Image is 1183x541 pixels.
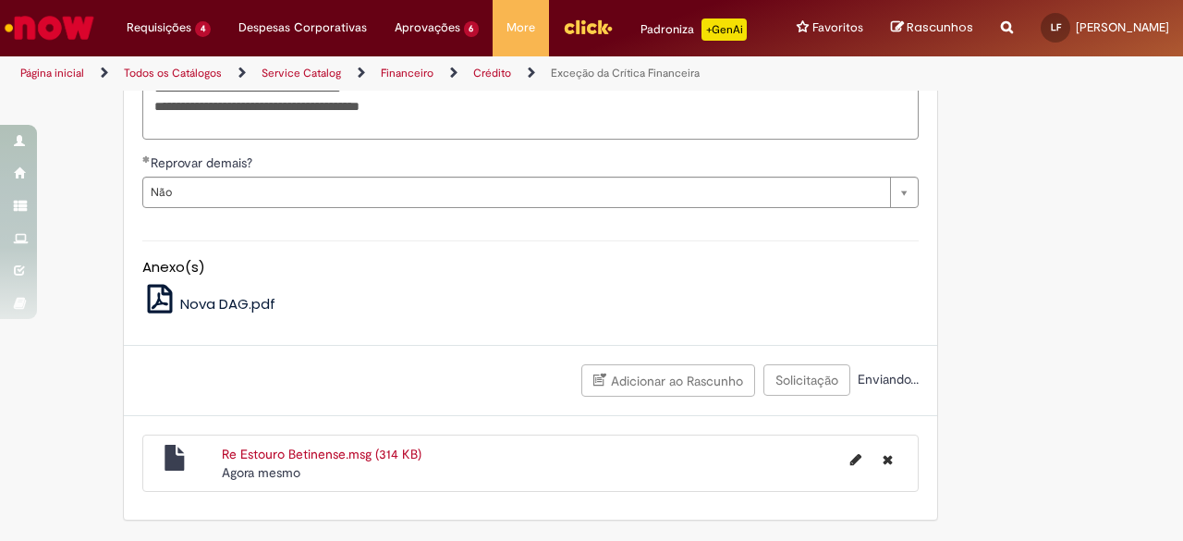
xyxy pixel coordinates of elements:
span: Despesas Corporativas [238,18,367,37]
span: Reprovar demais? [151,154,256,171]
a: Financeiro [381,66,433,80]
img: click_logo_yellow_360x200.png [563,13,613,41]
button: Editar nome de arquivo Re Estouro Betinense.msg [839,445,872,474]
a: Todos os Catálogos [124,66,222,80]
div: Padroniza [640,18,747,41]
span: More [506,18,535,37]
span: Não [151,178,881,207]
h5: Anexo(s) [142,260,919,276]
time: 30/08/2025 12:40:44 [222,464,300,481]
span: Aprovações [395,18,460,37]
a: Crédito [473,66,511,80]
span: Rascunhos [907,18,973,36]
span: LF [1051,21,1061,33]
button: Excluir Re Estouro Betinense.msg [872,445,904,474]
a: Nova DAG.pdf [142,294,276,314]
a: Exceção da Crítica Financeira [551,66,700,80]
img: ServiceNow [2,9,97,46]
a: Re Estouro Betinense.msg (314 KB) [222,446,421,462]
span: Nova DAG.pdf [180,294,275,314]
span: Favoritos [812,18,863,37]
ul: Trilhas de página [14,56,774,91]
span: Requisições [127,18,191,37]
span: [PERSON_NAME] [1076,19,1169,35]
a: Rascunhos [891,19,973,37]
a: Página inicial [20,66,84,80]
span: 6 [464,21,480,37]
span: Obrigatório Preenchido [142,155,151,163]
span: Agora mesmo [222,464,300,481]
span: 4 [195,21,211,37]
span: Enviando... [854,371,919,387]
textarea: Descrição [142,54,919,140]
p: +GenAi [701,18,747,41]
a: Service Catalog [262,66,341,80]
